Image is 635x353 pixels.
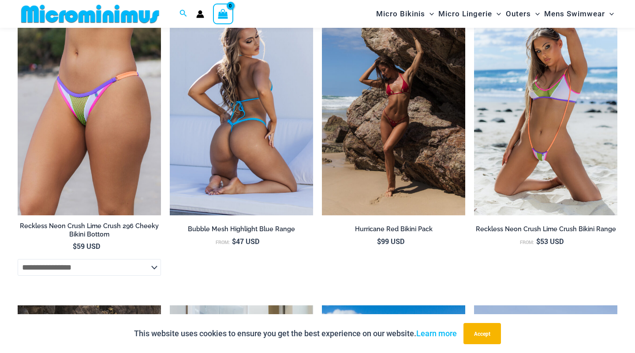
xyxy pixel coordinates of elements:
h2: Reckless Neon Crush Lime Crush 296 Cheeky Bikini Bottom [18,222,161,238]
a: Hurricane Red 3277 Tri Top 4277 Thong Bottom 05Hurricane Red 3277 Tri Top 4277 Thong Bottom 06Hur... [322,0,465,216]
p: This website uses cookies to ensure you get the best experience on our website. [134,327,457,340]
a: Micro LingerieMenu ToggleMenu Toggle [436,3,503,25]
a: Reckless Neon Crush Lime Crush Bikini Range [474,225,617,237]
span: Menu Toggle [425,3,434,25]
h2: Reckless Neon Crush Lime Crush Bikini Range [474,225,617,233]
a: View Shopping Cart, empty [213,4,233,24]
a: OutersMenu ToggleMenu Toggle [504,3,542,25]
span: Outers [506,3,531,25]
bdi: 47 USD [232,237,259,246]
nav: Site Navigation [373,1,617,26]
a: Hurricane Red Bikini Pack [322,225,465,237]
span: From: [520,239,534,245]
a: Bubble Mesh Highlight Blue Range [170,225,313,237]
img: Bubble Mesh Highlight Blue 309 Tri Top 421 Micro 04 [170,0,313,216]
span: Micro Bikinis [376,3,425,25]
img: Hurricane Red 3277 Tri Top 4277 Thong Bottom 05 [322,0,465,216]
span: Mens Swimwear [544,3,605,25]
bdi: 99 USD [377,237,404,246]
a: Search icon link [179,8,187,19]
span: From: [216,239,230,245]
a: Reckless Neon Crush Lime Crush 296 Cheeky Bikini Bottom [18,222,161,242]
span: Micro Lingerie [438,3,492,25]
button: Accept [463,323,501,344]
a: Reckless Neon Crush Lime Crush 349 Crop Top 4561 Sling 05Reckless Neon Crush Lime Crush 349 Crop ... [474,0,617,216]
span: $ [377,237,381,246]
a: Micro BikinisMenu ToggleMenu Toggle [374,3,436,25]
h2: Bubble Mesh Highlight Blue Range [170,225,313,233]
img: MM SHOP LOGO FLAT [18,4,163,24]
span: Menu Toggle [605,3,614,25]
span: $ [536,237,540,246]
img: Reckless Neon Crush Lime Crush 296 Cheeky Bottom 02 [18,0,161,216]
a: Account icon link [196,10,204,18]
span: Menu Toggle [531,3,540,25]
img: Reckless Neon Crush Lime Crush 349 Crop Top 4561 Sling 05 [474,0,617,216]
a: Learn more [416,329,457,338]
span: $ [73,241,77,251]
a: Bubble Mesh Highlight Blue 309 Tri Top 421 Micro 05Bubble Mesh Highlight Blue 309 Tri Top 421 Mic... [170,0,313,216]
span: $ [232,237,236,246]
a: Mens SwimwearMenu ToggleMenu Toggle [542,3,616,25]
bdi: 53 USD [536,237,564,246]
bdi: 59 USD [73,241,100,251]
a: Reckless Neon Crush Lime Crush 296 Cheeky Bottom 02Reckless Neon Crush Lime Crush 296 Cheeky Bott... [18,0,161,216]
h2: Hurricane Red Bikini Pack [322,225,465,233]
span: Menu Toggle [492,3,501,25]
